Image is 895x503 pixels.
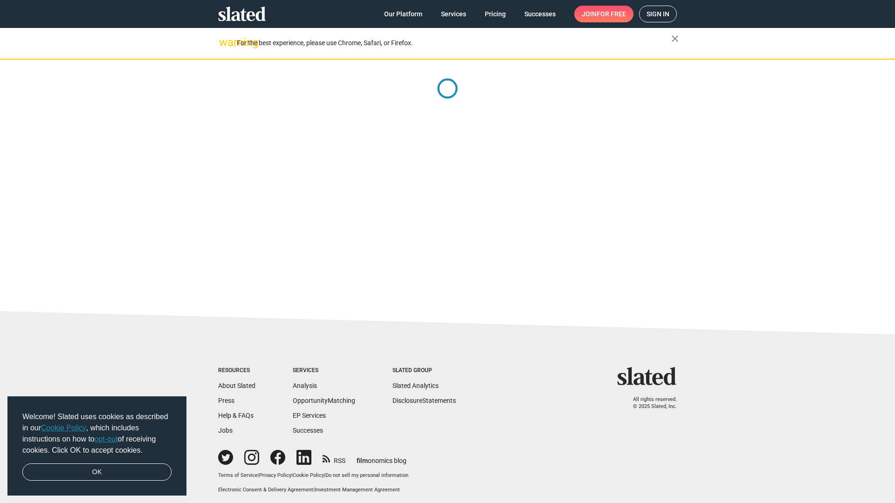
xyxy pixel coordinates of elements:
[313,487,315,493] span: |
[218,472,258,478] a: Terms of Service
[325,472,408,479] button: Do not sell my personal information
[218,427,233,434] a: Jobs
[293,472,324,478] a: Cookie Policy
[517,6,563,22] a: Successes
[293,367,355,374] div: Services
[219,37,230,48] mat-icon: warning
[323,451,345,465] a: RSS
[477,6,513,22] a: Pricing
[582,6,626,22] span: Join
[392,397,456,404] a: DisclosureStatements
[384,6,422,22] span: Our Platform
[22,463,172,481] a: dismiss cookie message
[218,397,234,404] a: Press
[357,457,368,464] span: film
[22,411,172,456] span: Welcome! Slated uses cookies as described in our , which includes instructions on how to of recei...
[434,6,474,22] a: Services
[218,382,255,389] a: About Slated
[647,6,669,22] span: Sign in
[392,367,456,374] div: Slated Group
[392,382,439,389] a: Slated Analytics
[293,427,323,434] a: Successes
[293,412,326,419] a: EP Services
[639,6,677,22] a: Sign in
[237,37,671,49] div: For the best experience, please use Chrome, Safari, or Firefox.
[218,412,254,419] a: Help & FAQs
[218,367,255,374] div: Resources
[597,6,626,22] span: for free
[95,435,118,443] a: opt-out
[293,382,317,389] a: Analysis
[574,6,633,22] a: Joinfor free
[218,487,313,493] a: Electronic Consent & Delivery Agreement
[485,6,506,22] span: Pricing
[293,397,355,404] a: OpportunityMatching
[258,472,259,478] span: |
[623,396,677,410] p: All rights reserved. © 2025 Slated, Inc.
[357,449,406,465] a: filmonomics blog
[291,472,293,478] span: |
[324,472,325,478] span: |
[524,6,556,22] span: Successes
[441,6,466,22] span: Services
[315,487,400,493] a: Investment Management Agreement
[377,6,430,22] a: Our Platform
[41,424,86,432] a: Cookie Policy
[259,472,291,478] a: Privacy Policy
[669,33,681,44] mat-icon: close
[7,396,186,496] div: cookieconsent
